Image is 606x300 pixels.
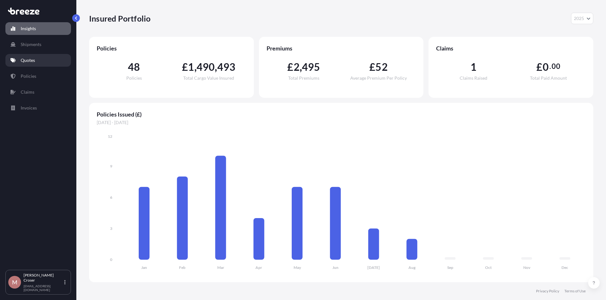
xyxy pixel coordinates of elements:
[215,62,217,72] span: ,
[5,70,71,83] a: Policies
[470,62,477,72] span: 1
[21,105,37,111] p: Invoices
[530,76,567,80] span: Total Paid Amount
[350,76,407,80] span: Average Premium Per Policy
[126,76,142,80] span: Policies
[188,62,194,72] span: 1
[561,265,568,270] tspan: Dec
[194,62,197,72] span: ,
[217,265,224,270] tspan: Mar
[332,265,338,270] tspan: Jun
[5,38,71,51] a: Shipments
[21,41,41,48] p: Shipments
[5,54,71,67] a: Quotes
[21,57,35,63] p: Quotes
[24,284,63,292] p: [EMAIL_ADDRESS][DOMAIN_NAME]
[21,73,36,79] p: Policies
[21,25,36,32] p: Insights
[294,265,301,270] tspan: May
[369,62,375,72] span: £
[436,44,586,52] span: Claims
[21,89,34,95] p: Claims
[564,289,586,294] a: Terms of Use
[523,265,531,270] tspan: Nov
[108,134,112,139] tspan: 12
[5,102,71,114] a: Invoices
[128,62,140,72] span: 48
[5,86,71,98] a: Claims
[197,62,215,72] span: 490
[183,76,234,80] span: Total Cargo Value Insured
[574,15,584,22] span: 2025
[460,76,487,80] span: Claims Raised
[267,44,416,52] span: Premiums
[447,265,453,270] tspan: Sep
[543,62,549,72] span: 0
[24,273,63,283] p: [PERSON_NAME] Croser
[571,13,593,24] button: Year Selector
[110,257,112,262] tspan: 0
[302,62,320,72] span: 495
[485,265,492,270] tspan: Oct
[89,13,150,23] p: Insured Portfolio
[179,265,185,270] tspan: Feb
[367,265,380,270] tspan: [DATE]
[536,62,542,72] span: £
[288,76,319,80] span: Total Premiums
[97,110,586,118] span: Policies Issued (£)
[110,226,112,231] tspan: 3
[287,62,293,72] span: £
[97,119,586,126] span: [DATE] - [DATE]
[182,62,188,72] span: £
[549,64,551,69] span: .
[217,62,236,72] span: 493
[408,265,416,270] tspan: Aug
[141,265,147,270] tspan: Jan
[536,289,559,294] a: Privacy Policy
[300,62,302,72] span: ,
[294,62,300,72] span: 2
[110,164,112,169] tspan: 9
[552,64,560,69] span: 00
[255,265,262,270] tspan: Apr
[375,62,387,72] span: 52
[5,22,71,35] a: Insights
[110,195,112,200] tspan: 6
[12,279,17,285] span: M
[97,44,246,52] span: Policies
